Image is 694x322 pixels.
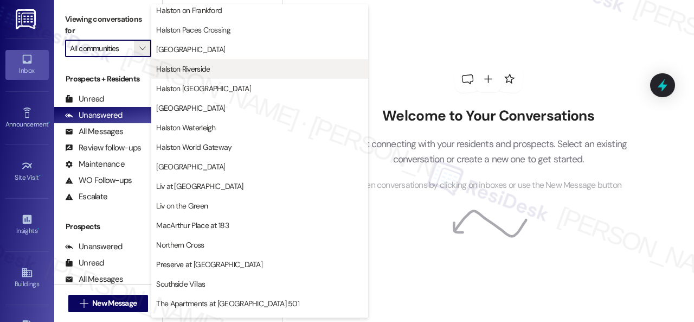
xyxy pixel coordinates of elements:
[5,157,49,186] a: Site Visit •
[37,225,39,233] span: •
[156,279,205,289] span: Southside Villas
[65,110,123,121] div: Unanswered
[65,175,132,186] div: WO Follow-ups
[39,172,41,180] span: •
[65,126,123,137] div: All Messages
[5,50,49,79] a: Inbox
[156,259,262,270] span: Preserve at [GEOGRAPHIC_DATA]
[156,181,243,192] span: Liv at [GEOGRAPHIC_DATA]
[156,239,204,250] span: Northern Cross
[65,93,104,105] div: Unread
[156,161,225,172] span: [GEOGRAPHIC_DATA]
[139,44,145,53] i: 
[156,24,230,35] span: Halston Paces Crossing
[156,64,210,74] span: Halston Riverside
[54,221,162,232] div: Prospects
[355,179,621,192] span: Open conversations by clicking on inboxes or use the New Message button
[54,73,162,85] div: Prospects + Residents
[65,142,141,154] div: Review follow-ups
[65,191,107,203] div: Escalate
[16,9,38,29] img: ResiDesk Logo
[156,298,299,309] span: The Apartments at [GEOGRAPHIC_DATA] 501
[156,83,251,94] span: Halston [GEOGRAPHIC_DATA]
[156,142,232,153] span: Halston World Gateway
[65,257,104,269] div: Unread
[5,263,49,293] a: Buildings
[156,44,225,55] span: [GEOGRAPHIC_DATA]
[333,108,644,125] h2: Welcome to Your Conversations
[65,159,125,170] div: Maintenance
[65,241,123,252] div: Unanswered
[156,200,208,211] span: Liv on the Green
[68,295,149,312] button: New Message
[156,5,222,16] span: Halston on Frankford
[70,40,134,57] input: All communities
[5,210,49,239] a: Insights •
[156,220,229,231] span: MacArthur Place at 183
[156,103,225,113] span: [GEOGRAPHIC_DATA]
[333,136,644,167] p: Start connecting with your residents and prospects. Select an existing conversation or create a n...
[65,11,151,40] label: Viewing conversations for
[156,122,215,133] span: Halston Waterleigh
[65,274,123,285] div: All Messages
[48,119,50,127] span: •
